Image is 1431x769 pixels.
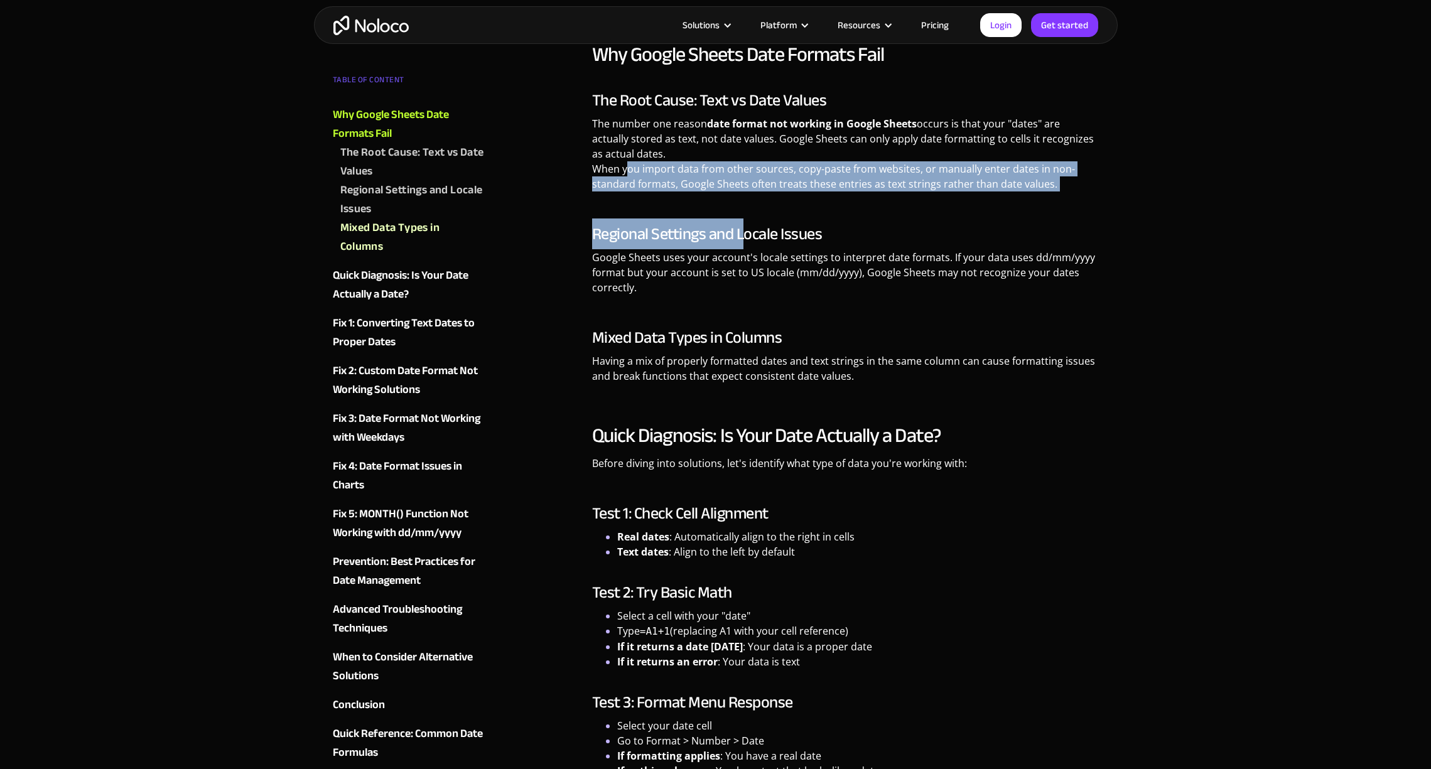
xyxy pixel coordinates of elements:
[333,696,385,714] div: Conclusion
[333,409,485,447] a: Fix 3: Date Format Not Working with Weekdays
[838,17,880,33] div: Resources
[333,724,485,762] a: Quick Reference: Common Date Formulas
[592,42,1099,67] h2: Why Google Sheets Date Formats Fail
[617,654,1099,669] li: : Your data is text
[592,353,1099,393] p: Having a mix of properly formatted dates and text strings in the same column can cause formatting...
[592,328,1099,347] h3: Mixed Data Types in Columns
[1031,13,1098,37] a: Get started
[333,266,485,304] a: Quick Diagnosis: Is Your Date Actually a Date?
[592,693,1099,712] h3: Test 3: Format Menu Response
[667,17,745,33] div: Solutions
[707,117,917,131] strong: date format not working in Google Sheets
[333,362,485,399] a: Fix 2: Custom Date Format Not Working Solutions
[617,529,1099,544] li: : Automatically align to the right in cells
[617,748,1099,763] li: : You have a real date
[333,505,485,542] a: Fix 5: MONTH() Function Not Working with dd/mm/yyyy
[617,623,1099,639] li: Type (replacing A1 with your cell reference)
[617,718,1099,733] li: Select your date cell
[980,13,1022,37] a: Login
[617,530,669,544] strong: Real dates
[617,640,743,653] strong: If it returns a date [DATE]
[333,457,485,495] a: Fix 4: Date Format Issues in Charts
[617,733,1099,748] li: Go to Format > Number > Date
[683,17,720,33] div: Solutions
[617,608,1099,623] li: Select a cell with your "date"
[617,545,669,559] strong: Text dates
[340,218,485,256] a: Mixed Data Types in Columns
[617,655,718,669] strong: If it returns an error
[592,504,1099,523] h3: Test 1: Check Cell Alignment
[333,16,409,35] a: home
[592,456,1099,480] p: Before diving into solutions, let's identify what type of data you're working with:
[760,17,797,33] div: Platform
[333,70,485,95] div: TABLE OF CONTENT
[640,625,670,637] code: =A1+1
[592,583,1099,602] h3: Test 2: Try Basic Math
[617,639,1099,654] li: : Your data is a proper date
[333,552,485,590] a: Prevention: Best Practices for Date Management
[333,314,485,352] a: Fix 1: Converting Text Dates to Proper Dates
[822,17,905,33] div: Resources
[745,17,822,33] div: Platform
[333,600,485,638] a: Advanced Troubleshooting Techniques
[340,181,485,218] a: Regional Settings and Locale Issues
[592,250,1099,304] p: Google Sheets uses your account's locale settings to interpret date formats. If your data uses dd...
[592,91,1099,110] h3: The Root Cause: Text vs Date Values
[592,423,1099,448] h2: Quick Diagnosis: Is Your Date Actually a Date?
[333,105,485,143] a: Why Google Sheets Date Formats Fail
[592,225,1099,244] h3: Regional Settings and Locale Issues
[340,143,485,181] a: The Root Cause: Text vs Date Values
[333,696,485,714] a: Conclusion
[617,544,1099,559] li: : Align to the left by default
[592,116,1099,201] p: The number one reason occurs is that your "dates" are actually stored as text, not date values. G...
[617,749,720,763] strong: If formatting applies
[905,17,964,33] a: Pricing
[333,648,485,686] a: When to Consider Alternative Solutions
